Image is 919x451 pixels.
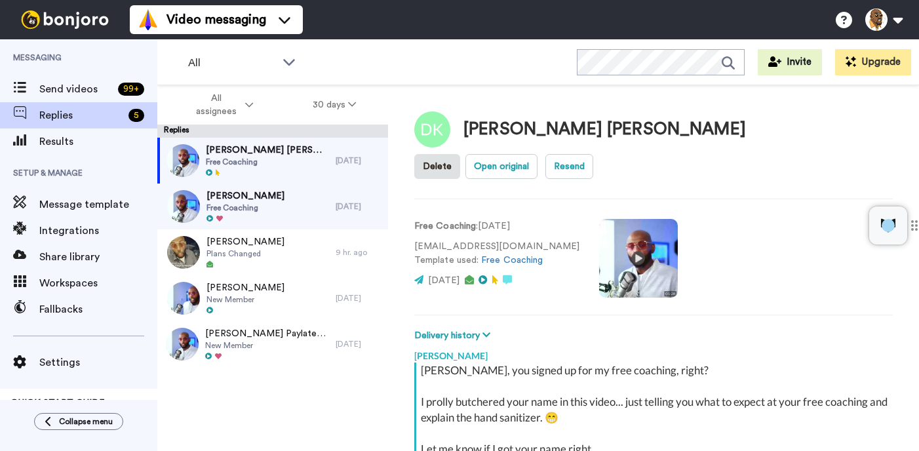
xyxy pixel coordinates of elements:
span: Integrations [39,223,157,239]
span: [PERSON_NAME] [PERSON_NAME] [206,144,329,157]
p: [EMAIL_ADDRESS][DOMAIN_NAME] Template used: [414,240,579,267]
p: : [DATE] [414,220,579,233]
span: Workspaces [39,275,157,291]
span: [PERSON_NAME] Paylater [PERSON_NAME] [205,327,329,340]
span: [PERSON_NAME] [206,189,284,203]
a: [PERSON_NAME]Plans Changed9 hr. ago [157,229,388,275]
div: 99 + [118,83,144,96]
img: 48d90861-9b4c-4d24-ba92-7740182d2aa9-thumb.jpg [167,190,200,223]
a: [PERSON_NAME]New Member[DATE] [157,275,388,321]
button: Upgrade [835,49,911,75]
span: Video messaging [166,10,266,29]
span: New Member [205,340,329,351]
img: 3c7731fe-347c-4a32-a53d-d4aac9e5c19d-thumb.jpg [166,144,199,177]
button: Collapse menu [34,413,123,430]
span: [PERSON_NAME] [206,281,284,294]
img: bj-logo-header-white.svg [16,10,114,29]
span: Send videos [39,81,113,97]
div: [DATE] [336,155,381,166]
span: All assignees [189,92,243,118]
button: All assignees [160,87,283,123]
button: Resend [545,154,593,179]
div: [DATE] [336,293,381,304]
span: All [188,55,276,71]
img: 28e032e4-57a9-4eed-8c77-332f14a3285c-thumb.jpg [167,236,200,269]
span: [PERSON_NAME] [206,235,284,248]
button: Invite [758,49,822,75]
span: Collapse menu [59,416,113,427]
div: [PERSON_NAME] [414,343,893,363]
a: [PERSON_NAME]Free Coaching[DATE] [157,184,388,229]
span: Free Coaching [206,203,284,213]
span: Free Coaching [206,157,329,167]
div: Replies [157,125,388,138]
div: [DATE] [336,201,381,212]
div: 5 [128,109,144,122]
button: Delivery history [414,328,494,343]
a: [PERSON_NAME] [PERSON_NAME]Free Coaching[DATE] [157,138,388,184]
button: Open original [465,154,538,179]
img: 55a2c0f2-a670-41f7-8644-3fc67b86ecd6-thumb.jpg [167,282,200,315]
span: Plans Changed [206,248,284,259]
span: [DATE] [428,276,459,285]
span: Fallbacks [39,302,157,317]
a: Free Coaching [481,256,543,265]
div: [DATE] [336,339,381,349]
span: New Member [206,294,284,305]
span: QUICK START GUIDE [10,399,105,408]
strong: Free Coaching [414,222,476,231]
div: [PERSON_NAME] [PERSON_NAME] [463,120,746,139]
button: Delete [414,154,460,179]
img: vm-color.svg [138,9,159,30]
div: 9 hr. ago [336,247,381,258]
img: Image of Dean Kenneth jackson [414,111,450,147]
span: Share library [39,249,157,265]
button: 30 days [283,93,386,117]
span: Settings [39,355,157,370]
span: Replies [39,108,123,123]
a: [PERSON_NAME] Paylater [PERSON_NAME]New Member[DATE] [157,321,388,367]
span: Message template [39,197,157,212]
span: Results [39,134,157,149]
img: aadbc013-c2d7-4541-acb4-c0d68d76b85e-thumb.jpg [166,328,199,361]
